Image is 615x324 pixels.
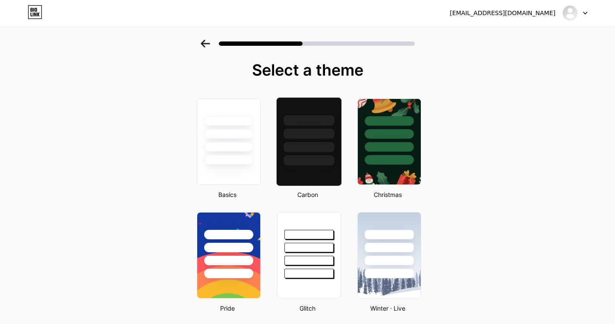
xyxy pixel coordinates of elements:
[274,304,341,313] div: Glitch
[355,304,421,313] div: Winter · Live
[194,190,261,199] div: Basics
[194,304,261,313] div: Pride
[274,190,341,199] div: Carbon
[355,190,421,199] div: Christmas
[193,61,422,79] div: Select a theme
[562,5,578,21] img: aanekaaheights
[450,9,555,18] div: [EMAIL_ADDRESS][DOMAIN_NAME]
